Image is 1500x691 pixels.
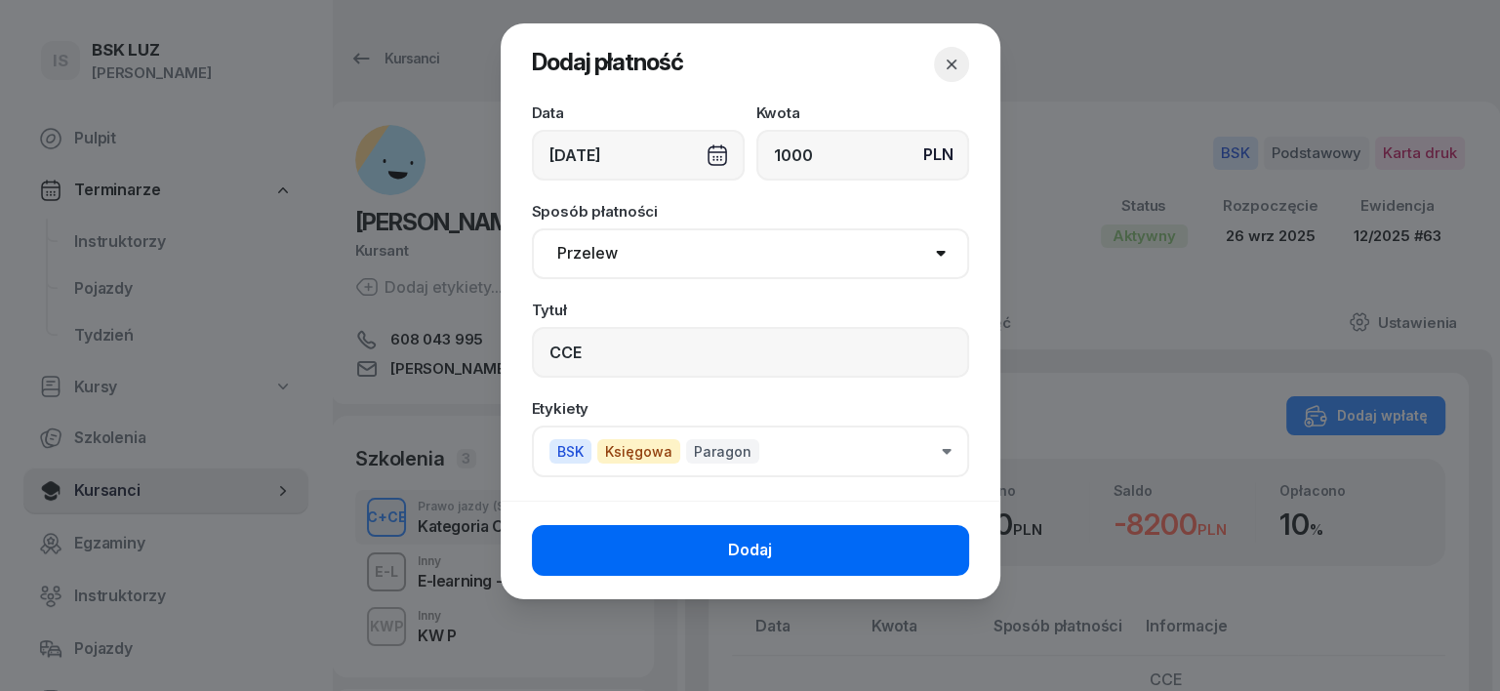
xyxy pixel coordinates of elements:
input: Np. zaliczka, pierwsza rata... [532,327,969,378]
span: Księgowa [597,439,680,464]
span: Dodaj płatność [532,48,683,76]
span: Paragon [686,439,759,464]
span: BSK [549,439,591,464]
span: Dodaj [728,538,772,563]
input: 0 [756,130,969,181]
button: Dodaj [532,525,969,576]
button: BSKKsięgowaParagon [532,426,969,477]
